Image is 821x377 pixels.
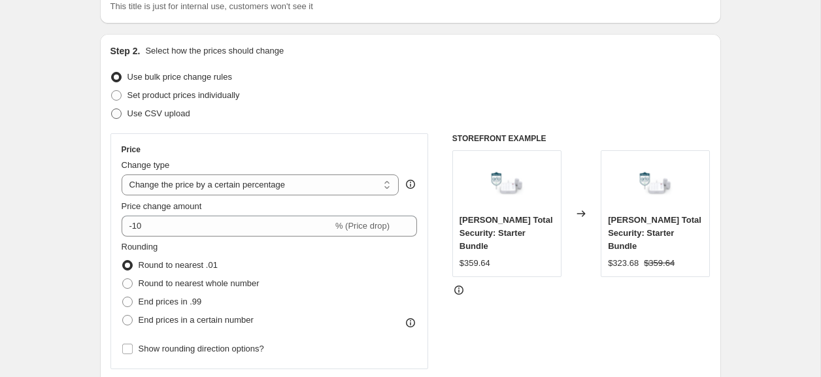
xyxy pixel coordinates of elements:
[629,157,682,210] img: ats-starter-bundle_80x.png
[122,201,202,211] span: Price change amount
[127,90,240,100] span: Set product prices individually
[460,215,553,251] span: [PERSON_NAME] Total Security: Starter Bundle
[335,221,390,231] span: % (Price drop)
[127,72,232,82] span: Use bulk price change rules
[404,178,417,191] div: help
[139,344,264,353] span: Show rounding direction options?
[460,257,490,270] div: $359.64
[145,44,284,57] p: Select how the prices should change
[110,1,313,11] span: This title is just for internal use, customers won't see it
[122,216,333,237] input: -15
[139,315,254,325] span: End prices in a certain number
[122,242,158,252] span: Rounding
[452,133,711,144] h6: STOREFRONT EXAMPLE
[122,160,170,170] span: Change type
[127,108,190,118] span: Use CSV upload
[110,44,141,57] h2: Step 2.
[608,215,701,251] span: [PERSON_NAME] Total Security: Starter Bundle
[139,278,260,288] span: Round to nearest whole number
[480,157,533,210] img: ats-starter-bundle_80x.png
[608,257,639,270] div: $323.68
[122,144,141,155] h3: Price
[644,257,675,270] strike: $359.64
[139,297,202,306] span: End prices in .99
[139,260,218,270] span: Round to nearest .01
